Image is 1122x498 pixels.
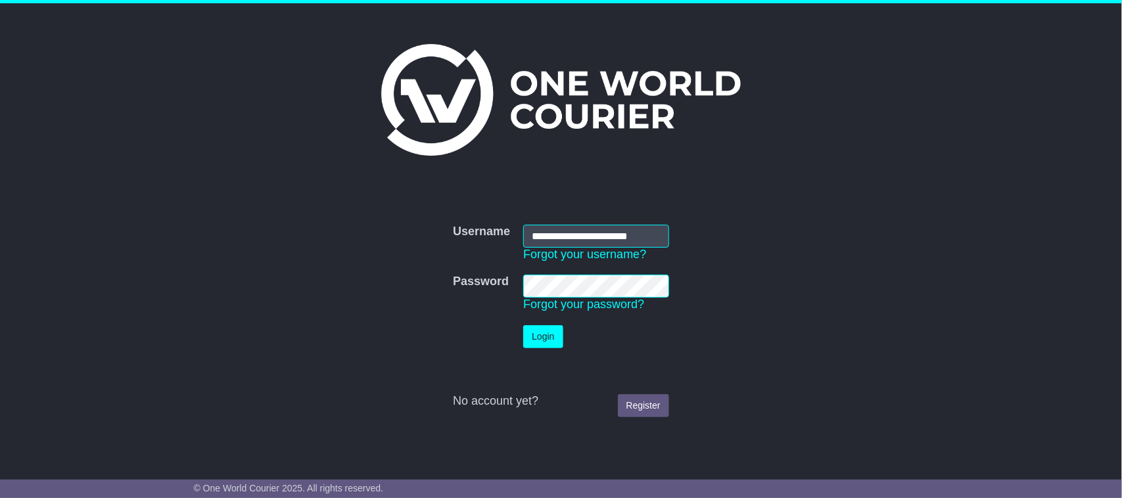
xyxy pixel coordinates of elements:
[523,298,644,311] a: Forgot your password?
[453,225,510,239] label: Username
[523,248,646,261] a: Forgot your username?
[194,483,384,493] span: © One World Courier 2025. All rights reserved.
[453,394,668,409] div: No account yet?
[453,275,509,289] label: Password
[381,44,740,156] img: One World
[618,394,669,417] a: Register
[523,325,563,348] button: Login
